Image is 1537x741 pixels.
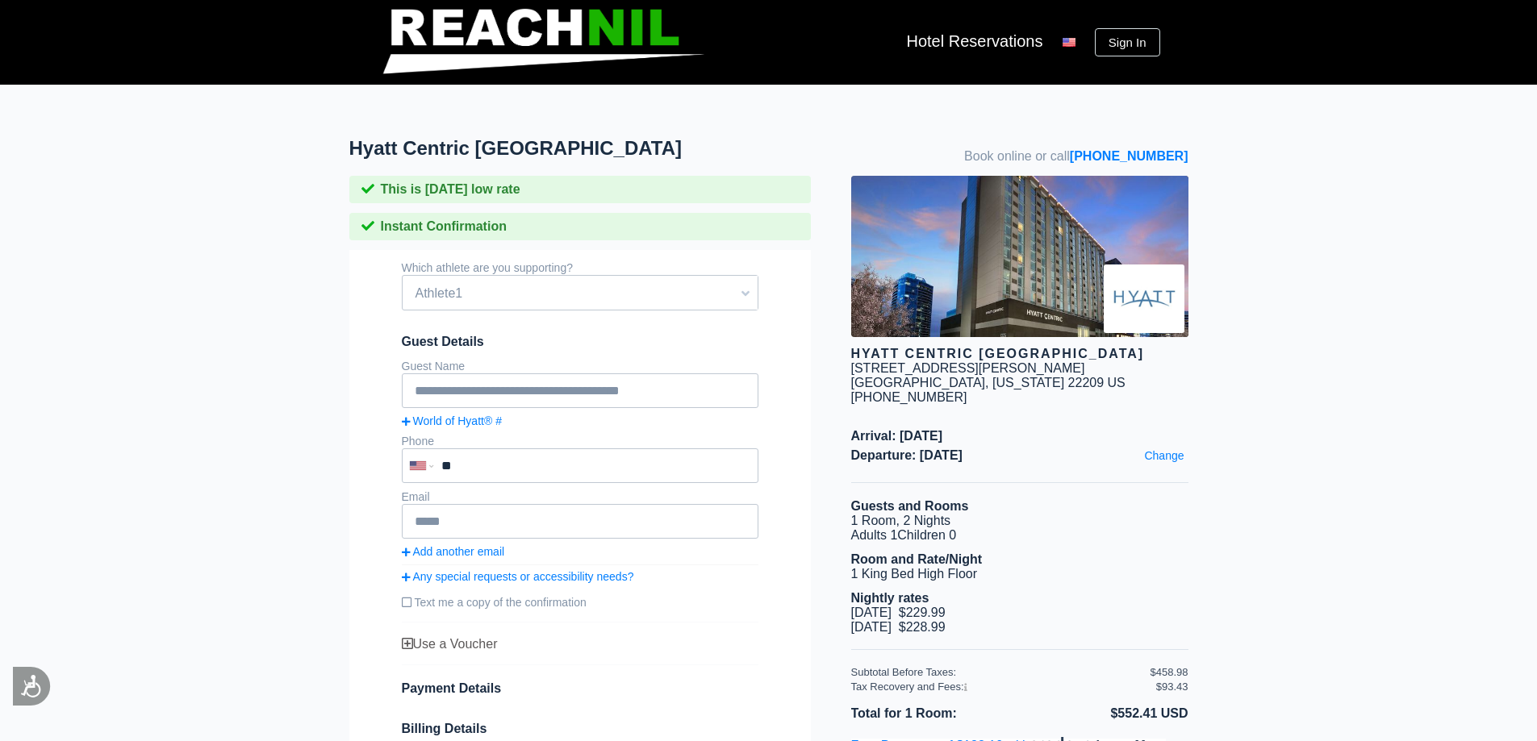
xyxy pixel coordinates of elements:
[1070,149,1188,163] a: [PHONE_NUMBER]
[851,499,969,513] b: Guests and Rooms
[402,414,758,427] a: World of Hyatt® #
[402,722,758,736] span: Billing Details
[851,448,1188,463] span: Departure: [DATE]
[851,376,989,389] span: [GEOGRAPHIC_DATA],
[403,450,437,481] div: United States: +1
[1140,445,1188,466] a: Change
[349,213,811,240] div: Instant Confirmation
[402,545,758,558] a: Add another email
[1020,703,1188,724] li: $552.41 USD
[378,4,712,77] img: Reach-Logo-White-Transparent.png
[992,376,1064,389] span: [US_STATE]
[851,681,1151,693] div: Tax Recovery and Fees:
[851,361,1085,376] div: [STREET_ADDRESS][PERSON_NAME]
[402,335,758,349] span: Guest Details
[851,176,1188,337] img: hotel image
[402,261,573,274] label: Which athlete are you supporting?
[897,528,956,542] span: Children 0
[851,666,1151,678] div: Subtotal Before Taxes:
[906,32,1042,51] li: Hotel Reservations
[1068,376,1105,389] span: 22209
[851,620,946,634] span: [DATE] $228.99
[1108,376,1126,389] span: US
[964,149,1188,164] span: Book online or call
[851,591,929,605] b: Nightly rates
[851,347,1188,361] div: Hyatt Centric [GEOGRAPHIC_DATA]
[1104,264,1184,333] img: Brand logo for Hyatt Centric Arlington
[402,637,758,651] div: Use a Voucher
[851,528,1188,543] li: Adults 1
[851,390,1188,405] div: [PHONE_NUMBER]
[349,137,851,160] h1: Hyatt Centric [GEOGRAPHIC_DATA]
[851,552,983,566] b: Room and Rate/Night
[1095,28,1160,56] a: Sign In
[1151,666,1188,678] div: $458.98
[402,681,502,695] span: Payment Details
[402,570,758,583] a: Any special requests or accessibility needs?
[402,490,430,503] label: Email
[851,606,946,619] span: [DATE] $229.99
[402,589,758,615] label: Text me a copy of the confirmation
[402,435,434,448] label: Phone
[403,280,758,307] span: Athlete1
[851,567,1188,581] li: 1 King Bed High Floor
[851,703,1020,724] li: Total for 1 Room:
[1156,681,1188,693] div: $93.43
[402,360,466,373] label: Guest Name
[349,176,811,203] div: This is [DATE] low rate
[851,429,1188,443] span: Arrival: [DATE]
[851,514,1188,528] li: 1 Room, 2 Nights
